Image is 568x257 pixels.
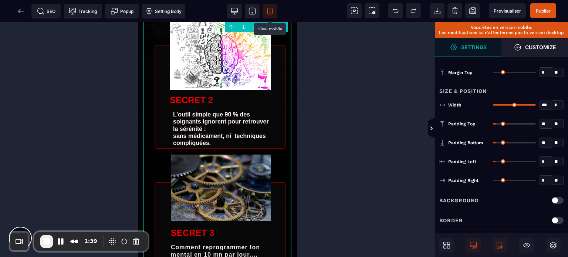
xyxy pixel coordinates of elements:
p: Vous êtes en version mobile. [439,25,564,30]
span: SEO [37,7,55,15]
div: Size & Position [435,82,568,95]
span: Publier [536,8,551,14]
strong: Customize [525,44,556,50]
span: Hide/Show Block [519,238,534,253]
span: Width [448,102,461,108]
span: Setting Body [145,7,182,15]
span: Tracking [69,7,97,15]
span: Padding Right [448,177,479,183]
h2: SECRET 2 [32,69,133,87]
span: Open Style Manager [501,38,568,57]
span: Margin Top [448,70,473,75]
span: View components [347,3,362,18]
span: Open Layers [546,238,561,253]
span: Preview [489,3,526,18]
span: Previsualiser [494,8,521,14]
span: Settings [435,38,501,57]
span: Popup [111,7,133,15]
span: Padding Top [448,121,476,127]
span: Desktop Only [466,238,481,253]
img: 6d162a9b9729d2ee79e16af0b491a9b8_laura-ockel-UQ2Fw_9oApU-unsplash.jpg [33,129,133,200]
p: Les modifications ici n’affecterons pas la version desktop [439,30,564,35]
span: Mobile Only [493,238,507,253]
h2: SECRET 3 [33,202,133,220]
strong: Settings [461,44,487,50]
span: Padding Bottom [448,140,483,146]
p: Border [439,216,463,225]
p: Background [439,196,479,205]
span: Open Blocks [439,238,454,253]
span: Screenshot [365,3,379,18]
span: Padding Left [448,159,476,165]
